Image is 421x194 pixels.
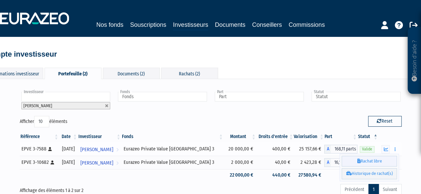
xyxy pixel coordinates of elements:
[20,183,173,194] div: Affichage des éléments 1 à 2 sur 2
[324,131,357,142] th: Part: activer pour trier la colonne par ordre croissant
[161,68,218,79] div: Rachats (2)
[294,156,324,169] td: 2 423,28 €
[20,131,59,142] th: Référence : activer pour trier la colonne par ordre croissant
[257,142,294,156] td: 400,00 €
[342,156,397,167] a: Rachat libre
[324,158,331,167] span: A
[130,20,166,29] a: Souscriptions
[116,143,119,156] i: Voir l'investisseur
[48,147,52,151] i: [Français] Personne physique
[96,20,123,29] a: Nos fonds
[20,116,67,127] label: Afficher éléments
[62,145,76,152] div: [DATE]
[342,168,397,179] a: Historique de rachat(s)
[324,158,357,167] div: A - Eurazeo Private Value Europe 3
[331,145,357,153] span: 168,11 parts
[121,131,224,142] th: Fonds: activer pour trier la colonne par ordre croissant
[357,131,378,142] th: Statut : activer pour trier la colonne par ordre d&eacute;croissant
[411,30,418,91] p: Besoin d'aide ?
[59,131,78,142] th: Date: activer pour trier la colonne par ordre croissant
[116,157,119,169] i: Voir l'investisseur
[360,146,374,152] span: Valide
[252,20,282,29] a: Conseillers
[368,116,402,127] button: Reset
[294,169,324,181] td: 27 580,94 €
[34,116,49,127] select: Afficheréléments
[257,169,294,181] td: 440,00 €
[324,145,357,153] div: A - Eurazeo Private Value Europe 3
[173,20,208,30] a: Investisseurs
[289,20,325,29] a: Commissions
[215,20,245,29] a: Documents
[331,158,357,167] span: 16,193 parts
[78,156,121,169] a: [PERSON_NAME]
[224,169,257,181] td: 22 000,00 €
[103,68,160,79] div: Documents (2)
[294,131,324,142] th: Valorisation: activer pour trier la colonne par ordre croissant
[80,157,113,169] span: [PERSON_NAME]
[23,103,52,108] span: [PERSON_NAME]
[21,159,57,166] div: EPVE 3-10682
[51,160,54,165] i: [Français] Personne physique
[257,156,294,169] td: 40,00 €
[257,131,294,142] th: Droits d'entrée: activer pour trier la colonne par ordre croissant
[80,143,113,156] span: [PERSON_NAME]
[224,156,257,169] td: 2 000,00 €
[78,142,121,156] a: [PERSON_NAME]
[124,145,221,152] div: Eurazeo Private Value [GEOGRAPHIC_DATA] 3
[324,145,331,153] span: A
[78,131,121,142] th: Investisseur: activer pour trier la colonne par ordre croissant
[45,68,101,79] div: Portefeuille (2)
[21,145,57,152] div: EPVE 3-7588
[124,159,221,166] div: Eurazeo Private Value [GEOGRAPHIC_DATA] 3
[62,159,76,166] div: [DATE]
[224,142,257,156] td: 20 000,00 €
[294,142,324,156] td: 25 157,66 €
[224,131,257,142] th: Montant: activer pour trier la colonne par ordre croissant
